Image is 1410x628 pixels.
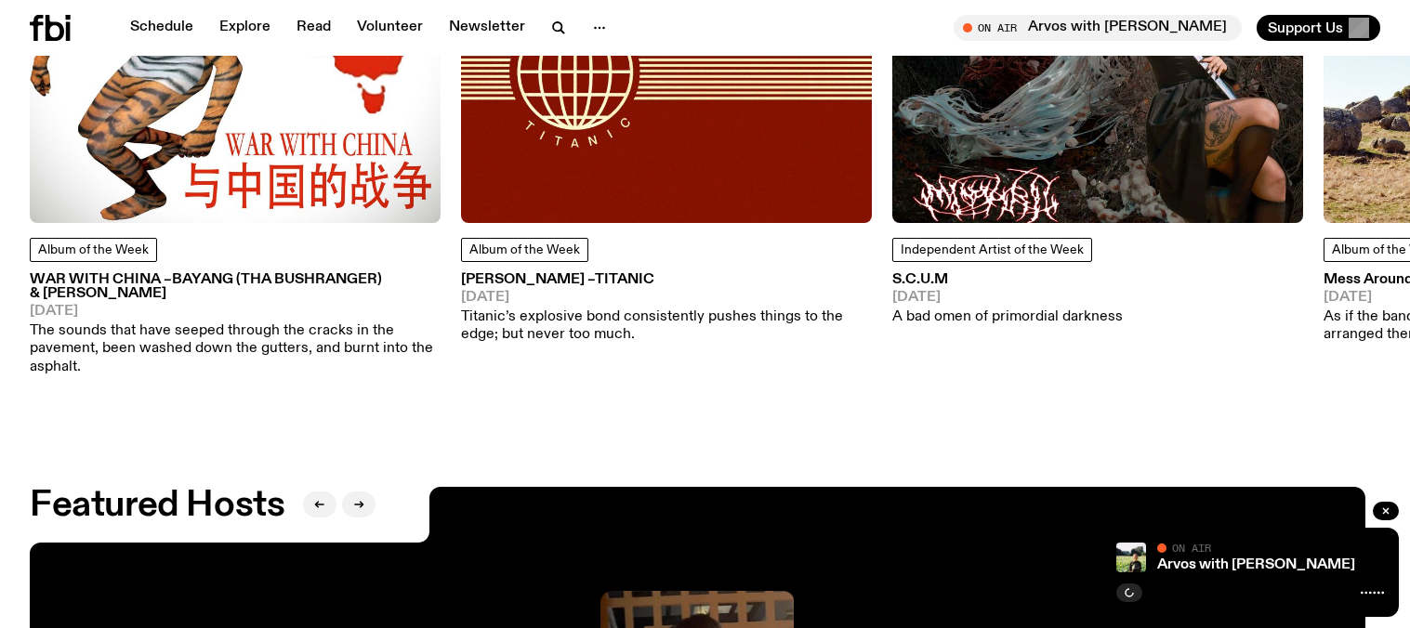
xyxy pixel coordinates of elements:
[119,15,204,41] a: Schedule
[892,308,1123,326] p: A bad omen of primordial darkness
[1116,543,1146,572] img: Bri is smiling and wearing a black t-shirt. She is standing in front of a lush, green field. Ther...
[30,272,382,301] span: BAYANG (tha Bushranger) & [PERSON_NAME]
[1157,557,1355,572] a: Arvos with [PERSON_NAME]
[38,243,149,256] span: Album of the Week
[438,15,536,41] a: Newsletter
[595,272,654,287] span: Titanic
[30,489,284,522] h2: Featured Hosts
[30,238,157,262] a: Album of the Week
[469,243,580,256] span: Album of the Week
[1257,15,1380,41] button: Support Us
[30,273,441,376] a: WAR WITH CHINA –BAYANG (tha Bushranger) & [PERSON_NAME][DATE]The sounds that have seeped through ...
[892,273,1123,287] h3: S.C.U.M
[208,15,282,41] a: Explore
[461,238,588,262] a: Album of the Week
[346,15,434,41] a: Volunteer
[1172,542,1211,554] span: On Air
[30,322,441,376] p: The sounds that have seeped through the cracks in the pavement, been washed down the gutters, and...
[1268,20,1343,36] span: Support Us
[892,238,1092,262] a: Independent Artist of the Week
[285,15,342,41] a: Read
[30,305,441,319] span: [DATE]
[30,273,441,301] h3: WAR WITH CHINA –
[461,291,872,305] span: [DATE]
[901,243,1084,256] span: Independent Artist of the Week
[892,273,1123,327] a: S.C.U.M[DATE]A bad omen of primordial darkness
[461,273,872,287] h3: [PERSON_NAME] –
[954,15,1242,41] button: On AirArvos with [PERSON_NAME]
[461,308,872,344] p: Titanic’s explosive bond consistently pushes things to the edge; but never too much.
[892,291,1123,305] span: [DATE]
[461,273,872,345] a: [PERSON_NAME] –Titanic[DATE]Titanic’s explosive bond consistently pushes things to the edge; but ...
